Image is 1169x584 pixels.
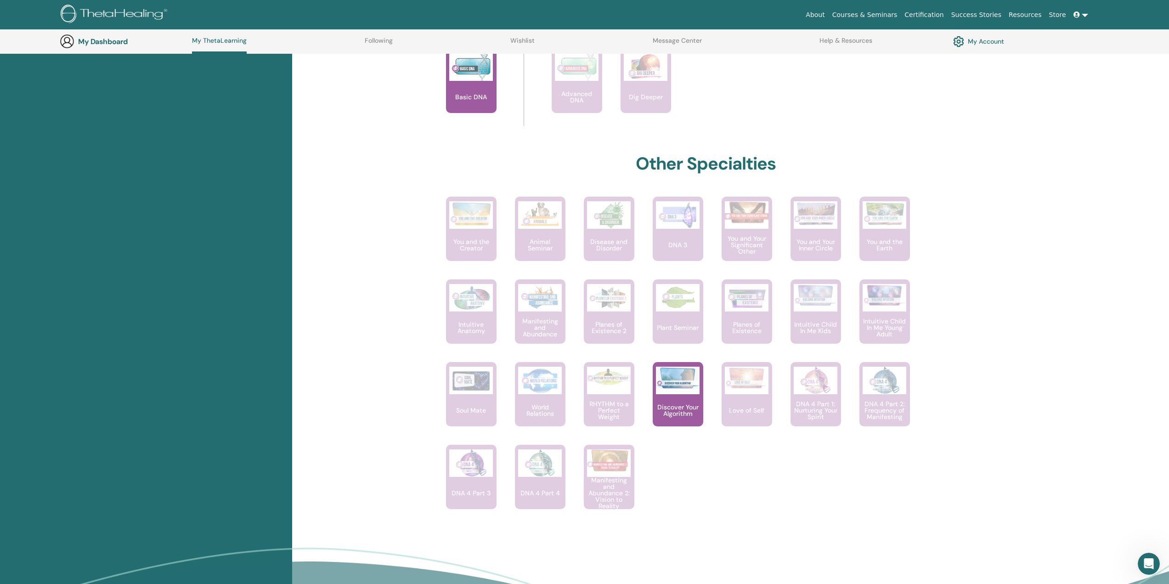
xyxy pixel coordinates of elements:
[584,321,634,334] p: Planes of Existence 2
[1138,553,1160,575] iframe: Intercom live chat
[863,367,906,394] img: DNA 4 Part 2: Frequency of Manifesting
[584,238,634,251] p: Disease and Disorder
[518,201,562,229] img: Animal Seminar
[446,238,497,251] p: You and the Creator
[636,153,776,175] h2: Other Specialties
[552,91,602,103] p: Advanced DNA
[515,197,565,279] a: Animal Seminar Animal Seminar
[653,324,702,331] p: Plant Seminar
[791,279,841,362] a: Intuitive Child In Me Kids Intuitive Child In Me Kids
[587,284,631,312] img: Planes of Existence 2
[446,197,497,279] a: You and the Creator You and the Creator
[948,6,1005,23] a: Success Stories
[584,197,634,279] a: Disease and Disorder Disease and Disorder
[449,284,493,312] img: Intuitive Anatomy
[722,362,772,445] a: Love of Self Love of Self
[446,279,497,362] a: Intuitive Anatomy Intuitive Anatomy
[446,321,497,334] p: Intuitive Anatomy
[449,449,493,477] img: DNA 4 Part 3
[1005,6,1045,23] a: Resources
[656,284,700,312] img: Plant Seminar
[722,197,772,279] a: You and Your Significant Other You and Your Significant Other
[794,201,837,226] img: You and Your Inner Circle
[791,238,841,251] p: You and Your Inner Circle
[829,6,901,23] a: Courses & Seminars
[791,401,841,420] p: DNA 4 Part 1: Nurturing Your Spirit
[863,201,906,226] img: You and the Earth
[901,6,947,23] a: Certification
[791,362,841,445] a: DNA 4 Part 1: Nurturing Your Spirit DNA 4 Part 1: Nurturing Your Spirit
[515,362,565,445] a: World Relations World Relations
[587,367,631,388] img: RHYTHM to a Perfect Weight
[446,445,497,527] a: DNA 4 Part 3 DNA 4 Part 3
[515,404,565,417] p: World Relations
[515,279,565,362] a: Manifesting and Abundance Manifesting and Abundance
[584,401,634,420] p: RHYTHM to a Perfect Weight
[624,53,667,81] img: Dig Deeper
[446,49,497,131] a: Basic DNA Basic DNA
[518,449,562,477] img: DNA 4 Part 4
[584,362,634,445] a: RHYTHM to a Perfect Weight RHYTHM to a Perfect Weight
[61,5,170,25] img: logo.png
[791,197,841,279] a: You and Your Inner Circle You and Your Inner Circle
[60,34,74,49] img: generic-user-icon.jpg
[859,197,910,279] a: You and the Earth You and the Earth
[452,407,490,414] p: Soul Mate
[656,201,700,229] img: DNA 3
[725,407,768,414] p: Love of Self
[722,279,772,362] a: Planes of Existence Planes of Existence
[587,449,631,472] img: Manifesting and Abundance 2: Vision to Reality
[653,404,703,417] p: Discover Your Algorithm
[725,284,768,312] img: Planes of Existence
[656,367,700,389] img: Discover Your Algorithm
[794,284,837,306] img: Intuitive Child In Me Kids
[859,401,910,420] p: DNA 4 Part 2: Frequency of Manifesting
[446,362,497,445] a: Soul Mate Soul Mate
[859,362,910,445] a: DNA 4 Part 2: Frequency of Manifesting DNA 4 Part 2: Frequency of Manifesting
[722,235,772,255] p: You and Your Significant Other
[722,321,772,334] p: Planes of Existence
[863,284,906,306] img: Intuitive Child In Me Young Adult
[587,201,631,229] img: Disease and Disorder
[452,94,491,100] p: Basic DNA
[515,318,565,337] p: Manifesting and Abundance
[791,321,841,334] p: Intuitive Child In Me Kids
[584,477,634,509] p: Manifesting and Abundance 2: Vision to Reality
[78,37,170,46] h3: My Dashboard
[552,49,602,131] a: Advanced DNA Advanced DNA
[953,34,1004,49] a: My Account
[449,201,493,227] img: You and the Creator
[859,279,910,362] a: Intuitive Child In Me Young Adult Intuitive Child In Me Young Adult
[192,37,247,54] a: My ThetaLearning
[365,37,393,51] a: Following
[517,490,564,496] p: DNA 4 Part 4
[819,37,872,51] a: Help & Resources
[653,279,703,362] a: Plant Seminar Plant Seminar
[515,445,565,527] a: DNA 4 Part 4 DNA 4 Part 4
[518,284,562,312] img: Manifesting and Abundance
[515,238,565,251] p: Animal Seminar
[510,37,535,51] a: Wishlist
[555,53,599,81] img: Advanced DNA
[1045,6,1070,23] a: Store
[665,242,691,248] p: DNA 3
[621,49,671,131] a: Dig Deeper Dig Deeper
[653,197,703,279] a: DNA 3 DNA 3
[584,279,634,362] a: Planes of Existence 2 Planes of Existence 2
[859,318,910,337] p: Intuitive Child In Me Young Adult
[953,34,964,49] img: cog.svg
[725,201,768,224] img: You and Your Significant Other
[794,367,837,394] img: DNA 4 Part 1: Nurturing Your Spirit
[449,53,493,81] img: Basic DNA
[448,490,494,496] p: DNA 4 Part 3
[653,37,702,51] a: Message Center
[859,238,910,251] p: You and the Earth
[625,94,666,100] p: Dig Deeper
[449,367,493,394] img: Soul Mate
[518,367,562,394] img: World Relations
[725,367,768,389] img: Love of Self
[584,445,634,527] a: Manifesting and Abundance 2: Vision to Reality Manifesting and Abundance 2: Vision to Reality
[653,362,703,445] a: Discover Your Algorithm Discover Your Algorithm
[802,6,828,23] a: About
